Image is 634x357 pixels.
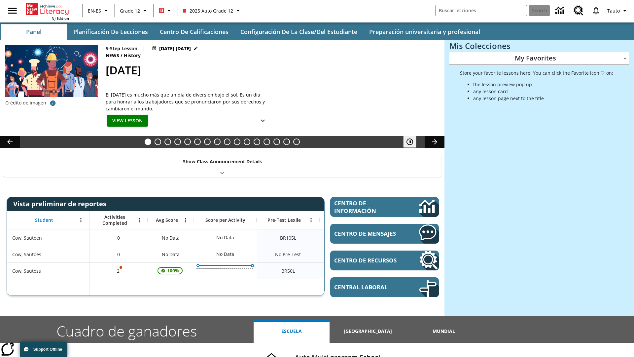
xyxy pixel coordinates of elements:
[244,139,250,145] button: Slide 11 Pre-release lesson
[334,230,399,237] span: Centro de mensajes
[159,45,191,52] span: [DATE] [DATE]
[35,217,53,223] span: Student
[117,251,120,258] span: 0
[89,246,148,262] div: 0, Cow, Sautoes
[76,215,86,225] button: Abrir menú
[551,2,570,20] a: Centro de información
[148,229,194,246] div: No Data, Cow, Sautoen
[234,139,240,145] button: Slide 10 Mixed Practice: Citing Evidence
[449,52,629,65] div: My Favorites
[449,41,629,51] h3: Mis Colecciones
[68,24,153,40] button: Planificación de lecciones
[148,262,194,279] div: , 100%, La puntuación media de 100% correspondiente al primer intento de este estudiante de respo...
[330,197,439,217] a: Centro de información
[205,217,245,223] span: Score per Activity
[46,97,59,109] button: Crédito de foto: ProStockStudio/Shutterstock
[183,7,233,14] span: 2025 Auto Grade 12
[145,139,151,145] button: Slide 1 Día del Trabajo
[364,24,485,40] button: Preparación universitaria y profesional
[13,199,110,208] span: Vista preliminar de reportes
[155,24,234,40] button: Centro de calificaciones
[213,231,237,244] div: No Data, Cow, Sautoen
[267,217,301,223] span: Pre-Test Lexile
[275,251,301,258] span: No Pre-Test, Cow, Sautoes
[214,139,221,145] button: Slide 8 Fashion Forward in Ancient Rome
[89,229,148,246] div: 0, Cow, Sautoen
[164,265,182,277] span: 100%
[330,320,405,343] button: [GEOGRAPHIC_DATA]
[12,251,41,258] span: Cow, Sautoes
[570,2,587,20] a: Centro de recursos, Se abrirá en una pestaña nueva.
[3,1,22,20] button: Abrir el menú lateral
[406,320,482,343] button: Mundial
[5,45,98,97] img: una pancarta con fondo azul muestra la ilustración de una fila de diferentes hombres y mujeres co...
[158,231,183,245] span: No Data
[319,229,382,246] div: Beginning reader 105 Lexile, ER, Según la medida de lectura Lexile, el estudiante es un Lector Em...
[587,2,605,19] a: Notificaciones
[155,139,161,145] button: Slide 2 Animal Partners
[425,136,444,148] button: Carrusel de lecciones, seguir
[181,215,191,225] button: Abrir menú
[164,139,171,145] button: Slide 3 ¿Los autos del futuro?
[460,69,613,76] p: Store your favorite lessons here. You can click the Favorite icon ♡ on:
[134,215,144,225] button: Abrir menú
[117,5,152,17] button: Grado: Grade 12, Elige un grado
[156,5,176,17] button: Boost El color de la clase es rojo. Cambiar el color de la clase.
[235,24,363,40] button: Configuración de la clase/del estudiante
[143,45,145,52] span: |
[106,91,271,112] div: El [DATE] es mucho más que un día de diversión bajo el sol. Es un día para honrar a los trabajado...
[120,7,140,14] span: Grade 12
[204,139,211,145] button: Slide 7 Attack of the Terrifying Tomatoes
[148,246,194,262] div: No Data, Cow, Sautoes
[106,45,137,52] p: 5-Step Lesson
[106,62,437,79] h2: Día del Trabajo
[180,5,245,17] button: Class: 2025 Auto Grade 12, Selecciona una clase
[273,139,280,145] button: Slide 14 ¡Hurra por el Día de la Constitución!
[89,262,148,279] div: 2, Es posible que sea inválido el puntaje de una o más actividades., Cow, Sautoss
[26,2,69,21] div: Portada
[93,214,136,226] span: Activities Completed
[160,6,163,15] span: B
[254,320,330,343] button: Escuela
[213,248,237,261] div: No Data, Cow, Sautoes
[52,16,69,21] span: NJ Edition
[3,154,441,177] div: Show Class Announcement Details
[26,3,69,16] a: Portada
[12,267,41,274] span: Cow, Sautoss
[183,158,262,165] p: Show Class Announcement Details
[224,139,230,145] button: Slide 9 The Invasion of the Free CD
[194,139,201,145] button: Slide 6 Solar Power to the People
[85,5,113,17] button: Language: EN-ES, Selecciona un idioma
[156,217,178,223] span: Avg Score
[607,7,620,14] span: Tauto
[151,45,199,52] button: Jul 23 - Jun 30 Elegir fechas
[319,262,382,279] div: Beginning reader 50 Lexile, ER, Según la medida de lectura Lexile, el estudiante es un Lector Eme...
[106,91,271,112] span: El Día del Trabajo es mucho más que un día de diversión bajo el sol. Es un día para honrar a los ...
[334,283,399,291] span: Central laboral
[20,342,67,357] button: Support Offline
[306,215,316,225] button: Abrir menú
[281,267,295,274] span: Beginning reader 50 Lexile, Cow, Sautoss
[174,139,181,145] button: Slide 4 ¡Fuera! ¡Es privado!
[319,246,382,262] div: No Data, Cow, Sautoes
[436,5,527,16] input: search field
[330,224,439,244] a: Centro de mensajes
[158,248,183,261] span: No Data
[473,95,613,102] li: any lesson page next to the title
[256,115,269,127] button: Ver más
[334,257,399,264] span: Centro de recursos
[88,7,101,14] span: EN-ES
[330,251,439,270] a: Centro de recursos, Se abrirá en una pestaña nueva.
[12,234,42,241] span: Cow, Sautoen
[254,139,260,145] button: Slide 12 Career Lesson
[117,234,120,241] span: 0
[293,139,300,145] button: Slide 16 El equilibrio de la Constitución
[403,136,416,148] button: Pausar
[33,347,62,352] span: Support Offline
[121,52,123,59] span: /
[330,277,439,297] a: Central laboral
[106,52,121,59] span: News
[264,139,270,145] button: Slide 13 Between Two Worlds
[473,88,613,95] li: any lesson card
[334,199,397,215] span: Centro de información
